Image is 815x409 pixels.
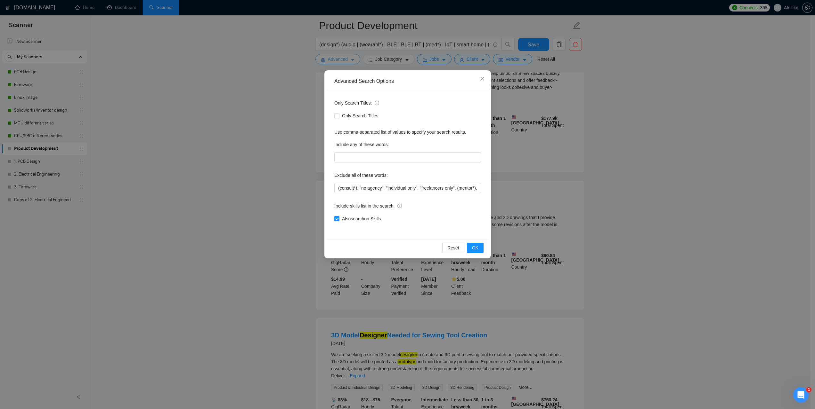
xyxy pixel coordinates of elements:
div: Advanced Search Options [334,78,481,85]
label: Include any of these words: [334,139,389,150]
span: OK [472,244,478,251]
div: Use comma-separated list of values to specify your search results. [334,129,481,136]
label: Exclude all of these words: [334,170,388,180]
span: Reset [447,244,459,251]
span: info-circle [397,204,402,208]
span: close [480,76,485,81]
span: Only Search Titles: [334,99,379,106]
span: info-circle [375,101,379,105]
button: OK [467,243,483,253]
iframe: Intercom live chat [793,387,809,403]
span: 1 [806,387,811,392]
button: Close [474,70,491,88]
span: Also search on Skills [339,215,383,222]
span: Include skills list in the search: [334,202,402,209]
button: Reset [442,243,464,253]
span: Only Search Titles [339,112,381,119]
